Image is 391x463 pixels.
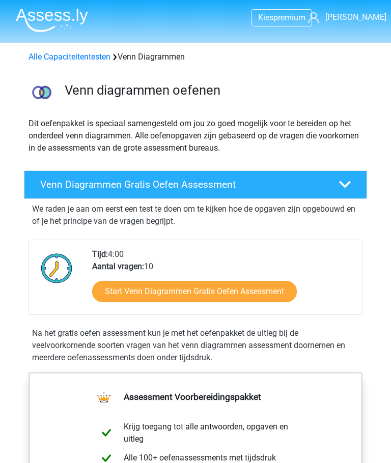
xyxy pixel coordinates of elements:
a: Venn Diagrammen Gratis Oefen Assessment [20,170,371,199]
a: Kiespremium [252,11,312,24]
p: We raden je aan om eerst een test te doen om te kijken hoe de opgaven zijn opgebouwd en of je het... [32,203,359,227]
span: Kies [258,13,273,22]
a: Alle Capaciteitentesten [29,52,110,62]
img: venn diagrammen [24,75,59,109]
img: Assessly [16,8,88,32]
h4: Venn Diagrammen Gratis Oefen Assessment [40,179,324,190]
p: Dit oefenpakket is speciaal samengesteld om jou zo goed mogelijk voor te bereiden op het onderdee... [29,118,362,154]
div: Na het gratis oefen assessment kun je met het oefenpakket de uitleg bij de veelvoorkomende soorte... [28,327,363,364]
span: premium [273,13,305,22]
a: Start Venn Diagrammen Gratis Oefen Assessment [92,281,297,302]
div: 4:00 10 [85,248,362,314]
img: Klok [37,248,77,288]
h3: Venn diagrammen oefenen [65,82,359,98]
div: Venn Diagrammen [24,51,367,63]
a: [PERSON_NAME] [308,11,383,23]
b: Aantal vragen: [92,262,144,271]
b: Tijd: [92,249,108,259]
span: [PERSON_NAME] [325,12,386,22]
